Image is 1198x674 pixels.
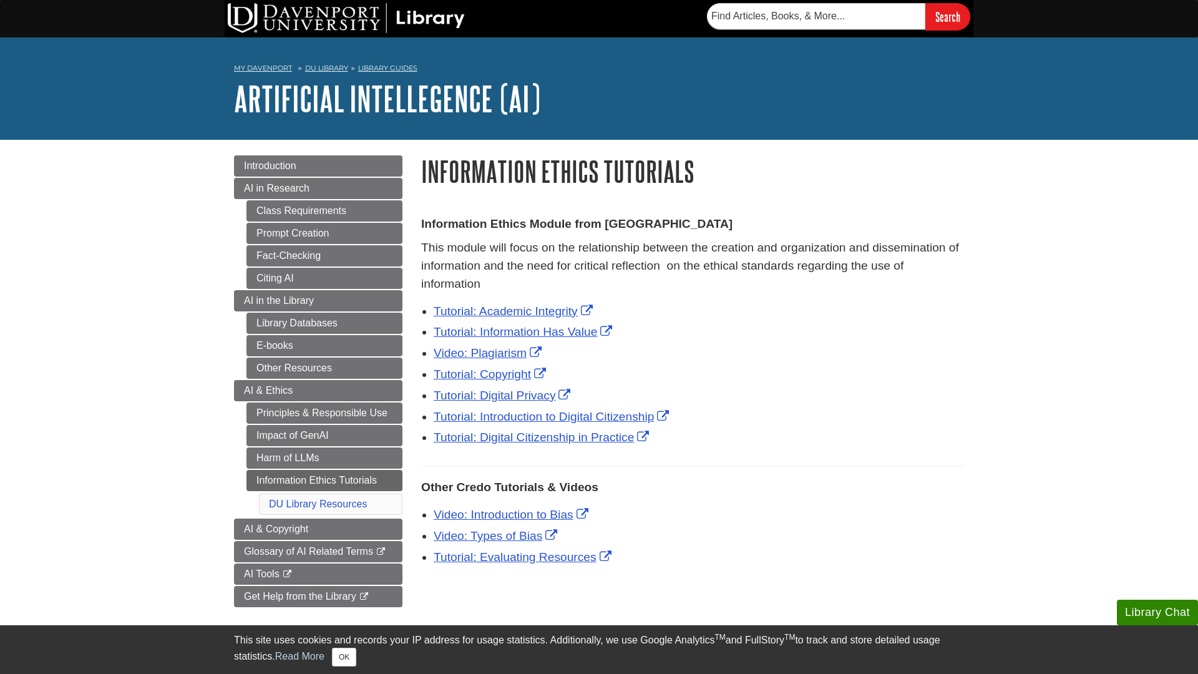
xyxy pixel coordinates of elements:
a: Citing AI [246,268,402,289]
span: AI Tools [244,569,280,579]
h1: Information Ethics Tutorials [421,155,964,187]
a: Artificial Intellegence (AI) [234,79,540,118]
sup: TM [714,633,725,642]
i: This link opens in a new window [376,548,386,556]
img: DU Library [228,3,465,33]
span: Introduction [244,160,296,171]
a: Link opens in new window [434,550,615,564]
span: Get Help from the Library [244,591,356,602]
i: This link opens in a new window [282,570,293,579]
div: This site uses cookies and records your IP address for usage statistics. Additionally, we use Goo... [234,633,964,667]
a: Fact-Checking [246,245,402,266]
a: Link opens in new window [434,305,596,318]
p: This module will focus on the relationship between the creation and organization and disseminatio... [421,239,964,293]
a: DU Library [305,64,348,72]
a: Library Guides [358,64,417,72]
i: This link opens in a new window [359,593,369,601]
span: AI & Copyright [244,524,308,534]
a: Link opens in new window [434,529,560,542]
a: AI in the Library [234,290,402,311]
a: AI Tools [234,564,402,585]
form: Searches DU Library's articles, books, and more [707,3,970,30]
input: Search [925,3,970,30]
a: Link opens in new window [434,431,652,444]
a: E-books [246,335,402,356]
a: AI & Copyright [234,519,402,540]
a: AI in Research [234,178,402,199]
a: Introduction [234,155,402,177]
a: Link opens in new window [434,368,549,381]
a: My Davenport [234,63,292,74]
a: Link opens in new window [434,389,573,402]
span: Glossary of AI Related Terms [244,546,373,557]
strong: Information Ethics Module from [GEOGRAPHIC_DATA] [421,217,733,230]
nav: breadcrumb [234,60,964,80]
a: Glossary of AI Related Terms [234,541,402,562]
span: AI in the Library [244,295,314,306]
a: Information Ethics Tutorials [246,470,402,491]
span: AI & Ethics [244,385,293,396]
a: Link opens in new window [434,346,545,359]
a: Link opens in new window [434,508,592,521]
div: Guide Page Menu [234,155,402,607]
a: Harm of LLMs [246,447,402,469]
a: Read More [275,651,324,662]
span: AI in Research [244,183,309,193]
a: Class Requirements [246,200,402,222]
a: Get Help from the Library [234,586,402,607]
a: Impact of GenAI [246,425,402,446]
a: DU Library Resources [269,499,367,509]
input: Find Articles, Books, & More... [707,3,925,29]
button: Close [332,648,356,667]
a: Prompt Creation [246,223,402,244]
a: Link opens in new window [434,325,615,338]
a: AI & Ethics [234,380,402,401]
strong: Other Credo Tutorials & Videos [421,481,598,494]
sup: TM [784,633,795,642]
a: Link opens in new window [434,410,672,423]
a: Library Databases [246,313,402,334]
a: Principles & Responsible Use [246,403,402,424]
a: Other Resources [246,358,402,379]
button: Library Chat [1117,600,1198,625]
